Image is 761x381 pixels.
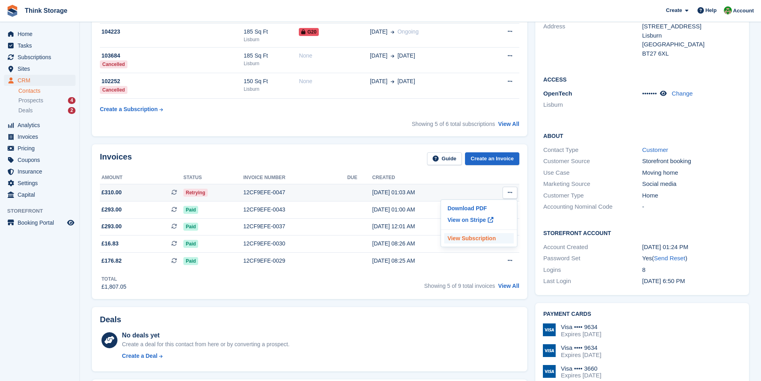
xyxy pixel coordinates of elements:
[4,75,76,86] a: menu
[299,77,370,86] div: None
[561,344,601,351] div: Visa •••• 9634
[101,188,122,197] span: £310.00
[642,191,741,200] div: Home
[100,77,244,86] div: 102252
[543,344,556,357] img: Visa Logo
[543,157,642,166] div: Customer Source
[370,52,387,60] span: [DATE]
[4,28,76,40] a: menu
[18,75,66,86] span: CRM
[244,36,299,43] div: Lisburn
[444,203,514,213] p: Download PDF
[370,28,387,36] span: [DATE]
[4,154,76,166] a: menu
[561,365,601,372] div: Visa •••• 3660
[244,28,299,36] div: 185 Sq Ft
[543,311,741,317] h2: Payment cards
[4,217,76,228] a: menu
[18,96,76,105] a: Prospects 4
[22,4,71,17] a: Think Storage
[18,143,66,154] span: Pricing
[543,323,556,336] img: Visa Logo
[100,60,127,68] div: Cancelled
[183,189,208,197] span: Retrying
[642,157,741,166] div: Storefront booking
[18,87,76,95] a: Contacts
[122,352,289,360] a: Create a Deal
[543,265,642,275] div: Logins
[498,121,519,127] a: View All
[243,257,347,265] div: 12CF9EFE-0029
[244,77,299,86] div: 150 Sq Ft
[372,239,478,248] div: [DATE] 08:26 AM
[4,52,76,63] a: menu
[372,172,478,184] th: Created
[68,97,76,104] div: 4
[543,229,741,237] h2: Storefront Account
[101,283,126,291] div: £1,807.05
[397,52,415,60] span: [DATE]
[561,351,601,359] div: Expires [DATE]
[243,188,347,197] div: 12CF9EFE-0047
[543,243,642,252] div: Account Created
[244,86,299,93] div: Lisburn
[244,52,299,60] div: 185 Sq Ft
[18,63,66,74] span: Sites
[122,331,289,340] div: No deals yet
[543,75,741,83] h2: Access
[642,202,741,211] div: -
[543,168,642,178] div: Use Case
[642,31,741,40] div: Lisburn
[543,254,642,263] div: Password Set
[666,6,682,14] span: Create
[642,90,657,97] span: •••••••
[243,239,347,248] div: 12CF9EFE-0030
[642,146,668,153] a: Customer
[4,131,76,142] a: menu
[642,243,741,252] div: [DATE] 01:24 PM
[100,315,121,324] h2: Deals
[543,365,556,378] img: Visa Logo
[18,120,66,131] span: Analytics
[101,275,126,283] div: Total
[6,5,18,17] img: stora-icon-8386f47178a22dfd0bd8f6a31ec36ba5ce8667c1dd55bd0f319d3a0aa187defe.svg
[642,40,741,49] div: [GEOGRAPHIC_DATA]
[372,205,478,214] div: [DATE] 01:00 AM
[397,28,419,35] span: Ongoing
[444,213,514,226] a: View on Stripe
[4,178,76,189] a: menu
[543,202,642,211] div: Accounting Nominal Code
[4,40,76,51] a: menu
[642,254,741,263] div: Yes
[424,283,495,289] span: Showing 5 of 9 total invoices
[101,257,122,265] span: £176.82
[561,372,601,379] div: Expires [DATE]
[101,222,122,231] span: £293.00
[4,120,76,131] a: menu
[4,189,76,200] a: menu
[543,100,642,110] li: Lisburn
[372,222,478,231] div: [DATE] 12:01 AM
[18,97,43,104] span: Prospects
[733,7,754,15] span: Account
[18,52,66,63] span: Subscriptions
[100,102,163,117] a: Create a Subscription
[347,172,372,184] th: Due
[243,205,347,214] div: 12CF9EFE-0043
[397,77,415,86] span: [DATE]
[243,222,347,231] div: 12CF9EFE-0037
[18,189,66,200] span: Capital
[4,63,76,74] a: menu
[654,255,685,261] a: Send Reset
[7,207,79,215] span: Storefront
[18,131,66,142] span: Invoices
[122,352,157,360] div: Create a Deal
[18,107,33,114] span: Deals
[724,6,732,14] img: Sarah Mackie
[652,255,687,261] span: ( )
[543,22,642,58] div: Address
[642,168,741,178] div: Moving home
[183,240,198,248] span: Paid
[642,277,685,284] time: 2025-08-28 17:50:15 UTC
